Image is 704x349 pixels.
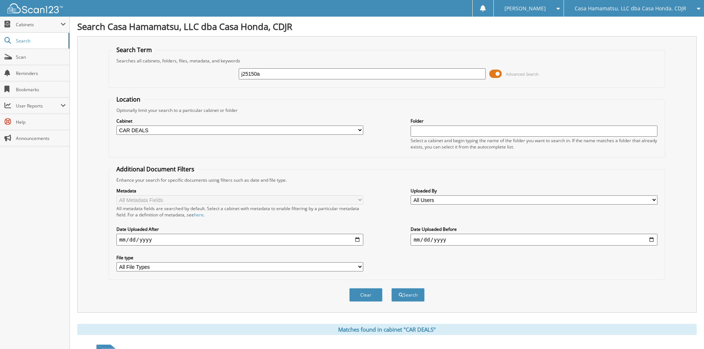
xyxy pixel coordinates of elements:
input: end [411,234,657,246]
label: Uploaded By [411,188,657,194]
a: here [194,212,204,218]
span: Bookmarks [16,86,66,93]
span: Advanced Search [506,71,539,77]
label: Date Uploaded After [116,226,363,232]
label: Metadata [116,188,363,194]
label: Date Uploaded Before [411,226,657,232]
input: start [116,234,363,246]
button: Search [391,288,425,302]
span: Help [16,119,66,125]
span: Cabinets [16,21,61,28]
span: Announcements [16,135,66,141]
span: Casa Hamamatsu, LLC dba Casa Honda, CDJR [575,6,686,11]
div: Select a cabinet and begin typing the name of the folder you want to search in. If the name match... [411,137,657,150]
label: Cabinet [116,118,363,124]
span: User Reports [16,103,61,109]
img: scan123-logo-white.svg [7,3,63,13]
legend: Additional Document Filters [113,165,198,173]
div: Enhance your search for specific documents using filters such as date and file type. [113,177,661,183]
span: Reminders [16,70,66,76]
div: Optionally limit your search to a particular cabinet or folder [113,107,661,113]
div: Searches all cabinets, folders, files, metadata, and keywords [113,58,661,64]
label: File type [116,254,363,261]
legend: Search Term [113,46,156,54]
h1: Search Casa Hamamatsu, LLC dba Casa Honda, CDJR [77,20,697,32]
div: All metadata fields are searched by default. Select a cabinet with metadata to enable filtering b... [116,205,363,218]
span: Search [16,38,65,44]
legend: Location [113,95,144,103]
button: Clear [349,288,382,302]
span: Scan [16,54,66,60]
span: [PERSON_NAME] [504,6,546,11]
div: Matches found in cabinet "CAR DEALS" [77,324,697,335]
label: Folder [411,118,657,124]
